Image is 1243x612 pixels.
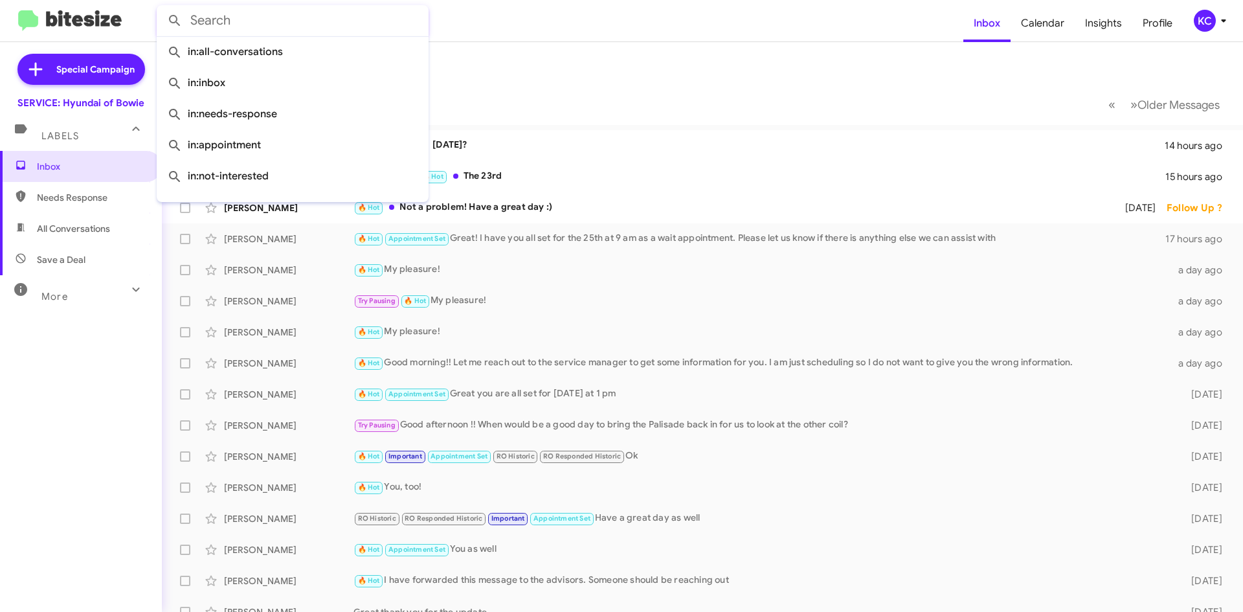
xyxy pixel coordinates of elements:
div: [PERSON_NAME] [224,295,353,308]
div: The 23rd [353,169,1165,184]
span: 🔥 Hot [358,576,380,585]
span: Appointment Set [533,514,590,523]
div: a day ago [1170,326,1233,339]
div: [PERSON_NAME] [224,388,353,401]
span: Profile [1132,5,1183,42]
div: [PERSON_NAME] [224,543,353,556]
div: [DATE] [1170,512,1233,525]
button: KC [1183,10,1229,32]
div: You as well [353,542,1170,557]
div: You, too! [353,480,1170,495]
div: My pleasure! [353,324,1170,339]
div: My pleasure! [353,293,1170,308]
span: Labels [41,130,79,142]
div: My pleasure! [353,262,1170,277]
div: [PERSON_NAME] [224,264,353,277]
div: [PERSON_NAME] [224,357,353,370]
button: Previous [1101,91,1123,118]
a: Calendar [1011,5,1075,42]
span: Save a Deal [37,253,85,266]
div: KC [1194,10,1216,32]
div: [DATE] [1170,419,1233,432]
div: Great! I have you all set for the 25th at 9 am as a wait appointment. Please let us know if there... [353,231,1165,246]
div: 17 hours ago [1165,232,1233,245]
a: Insights [1075,5,1132,42]
div: [DATE] [1170,543,1233,556]
span: Try Pausing [358,297,396,305]
span: 🔥 Hot [358,483,380,492]
span: RO Historic [358,514,396,523]
div: [DATE] [1108,201,1167,214]
div: [PERSON_NAME] [224,512,353,525]
div: Good morning!! Let me reach out to the service manager to get some information for you. I am just... [353,356,1170,370]
div: a day ago [1170,357,1233,370]
span: Appointment Set [388,234,445,243]
span: 🔥 Hot [358,266,380,274]
span: 🔥 Hot [404,297,426,305]
span: 🔥 Hot [358,203,380,212]
span: Appointment Set [388,545,445,554]
div: [DATE] [1170,574,1233,587]
span: in:all-conversations [167,36,418,67]
div: [PERSON_NAME] [224,326,353,339]
div: Great you are all set for [DATE] at 1 pm [353,387,1170,402]
a: Inbox [963,5,1011,42]
span: RO Historic [497,452,535,460]
div: Follow Up ? [1167,201,1233,214]
div: a day ago [1170,295,1233,308]
div: [PERSON_NAME] [224,232,353,245]
div: [PERSON_NAME] [224,481,353,494]
span: Special Campaign [56,63,135,76]
div: Have a great day as well [353,511,1170,526]
span: in:needs-response [167,98,418,130]
div: [PERSON_NAME] [224,201,353,214]
span: in:sold-verified [167,192,418,223]
span: Try Pausing [358,421,396,429]
span: All Conversations [37,222,110,235]
span: More [41,291,68,302]
span: in:not-interested [167,161,418,192]
div: 14 hours ago [1165,139,1233,152]
span: RO Responded Historic [543,452,621,460]
div: I have forwarded this message to the advisors. Someone should be reaching out [353,573,1170,588]
div: a day ago [1170,264,1233,277]
div: [PERSON_NAME] [224,574,353,587]
button: Next [1123,91,1227,118]
span: 🔥 Hot [358,359,380,367]
span: RO Responded Historic [405,514,482,523]
span: in:appointment [167,130,418,161]
span: 🔥 Hot [358,545,380,554]
span: Older Messages [1137,98,1220,112]
input: Search [157,5,429,36]
div: Not a problem! Have a great day :) [353,200,1108,215]
span: Important [491,514,525,523]
div: Ok [353,449,1170,464]
div: [DATE] [1170,388,1233,401]
span: 🔥 Hot [358,234,380,243]
div: Good afternoon !! When would be a good day to bring the Palisade back in for us to look at the ot... [353,418,1170,433]
div: [DATE] [1170,450,1233,463]
div: [DATE] [1170,481,1233,494]
div: SERVICE: Hyundai of Bowie [17,96,144,109]
span: Appointment Set [431,452,487,460]
div: [PERSON_NAME] [224,450,353,463]
span: Important [388,452,422,460]
div: [DATE]? [353,138,1165,153]
span: 🔥 Hot [421,172,443,181]
span: 🔥 Hot [358,328,380,336]
a: Special Campaign [17,54,145,85]
div: 15 hours ago [1165,170,1233,183]
span: 🔥 Hot [358,390,380,398]
div: [PERSON_NAME] [224,419,353,432]
span: Appointment Set [388,390,445,398]
span: » [1130,96,1137,113]
span: « [1108,96,1115,113]
span: in:inbox [167,67,418,98]
span: Inbox [37,160,147,173]
span: 🔥 Hot [358,452,380,460]
span: Needs Response [37,191,147,204]
nav: Page navigation example [1101,91,1227,118]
